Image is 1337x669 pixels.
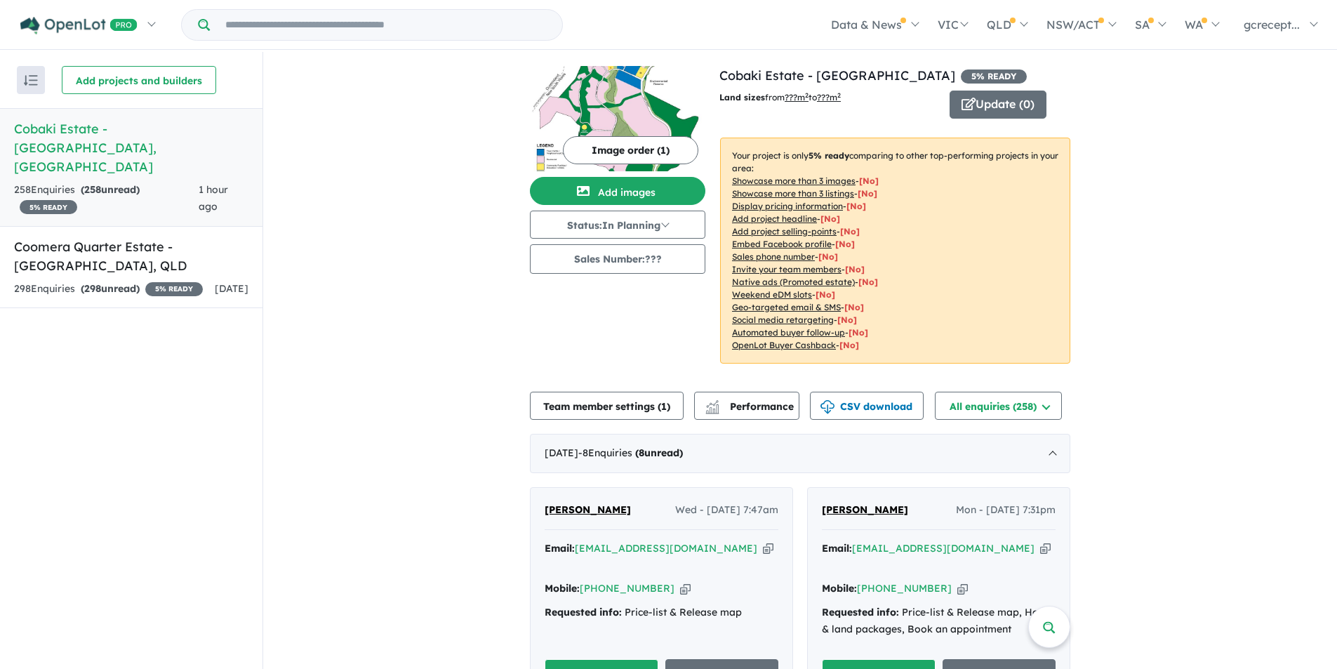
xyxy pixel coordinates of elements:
img: download icon [820,400,834,414]
span: 5 % READY [145,282,203,296]
u: Automated buyer follow-up [732,327,845,338]
button: Status:In Planning [530,211,705,239]
span: [ No ] [818,251,838,262]
button: Performance [694,392,799,420]
a: [PHONE_NUMBER] [857,582,952,595]
sup: 2 [805,91,809,99]
span: 258 [84,183,101,196]
img: Cobaki Estate - Cobaki Lakes [530,66,705,171]
p: Your project is only comparing to other top-performing projects in your area: - - - - - - - - - -... [720,138,1070,364]
u: Add project selling-points [732,226,837,237]
u: OpenLot Buyer Cashback [732,340,836,350]
span: [PERSON_NAME] [822,503,908,516]
button: Copy [1040,541,1051,556]
sup: 2 [837,91,841,99]
u: Add project headline [732,213,817,224]
u: Embed Facebook profile [732,239,832,249]
span: [ No ] [840,226,860,237]
button: Copy [957,581,968,596]
span: [ No ] [820,213,840,224]
span: 1 [661,400,667,413]
h5: Coomera Quarter Estate - [GEOGRAPHIC_DATA] , QLD [14,237,248,275]
div: 298 Enquir ies [14,281,203,298]
a: [EMAIL_ADDRESS][DOMAIN_NAME] [575,542,757,555]
span: [DATE] [215,282,248,295]
div: Price-list & Release map [545,604,778,621]
p: from [719,91,939,105]
u: Showcase more than 3 listings [732,188,854,199]
a: [PERSON_NAME] [822,502,908,519]
span: [ No ] [835,239,855,249]
button: Copy [680,581,691,596]
span: to [809,92,841,102]
u: Showcase more than 3 images [732,175,856,186]
strong: ( unread) [81,183,140,196]
span: Performance [707,400,794,413]
strong: Requested info: [545,606,622,618]
button: Add projects and builders [62,66,216,94]
strong: ( unread) [81,282,140,295]
img: Openlot PRO Logo White [20,17,138,34]
button: Add images [530,177,705,205]
span: [No] [844,302,864,312]
button: CSV download [810,392,924,420]
u: Display pricing information [732,201,843,211]
button: Copy [763,541,773,556]
span: 5 % READY [20,200,77,214]
img: sort.svg [24,75,38,86]
span: Mon - [DATE] 7:31pm [956,502,1056,519]
span: Wed - [DATE] 7:47am [675,502,778,519]
span: gcrecept... [1244,18,1300,32]
strong: Email: [545,542,575,555]
button: All enquiries (258) [935,392,1062,420]
div: Price-list & Release map, House & land packages, Book an appointment [822,604,1056,638]
div: [DATE] [530,434,1070,473]
a: Cobaki Estate - [GEOGRAPHIC_DATA] [719,67,955,84]
button: Team member settings (1) [530,392,684,420]
strong: Mobile: [822,582,857,595]
span: 8 [639,446,644,459]
span: [No] [839,340,859,350]
span: 298 [84,282,101,295]
h5: Cobaki Estate - [GEOGRAPHIC_DATA] , [GEOGRAPHIC_DATA] [14,119,248,176]
u: Social media retargeting [732,314,834,325]
img: bar-chart.svg [705,404,719,413]
span: [No] [816,289,835,300]
button: Update (0) [950,91,1046,119]
u: Geo-targeted email & SMS [732,302,841,312]
strong: ( unread) [635,446,683,459]
b: 5 % ready [809,150,849,161]
a: [PERSON_NAME] [545,502,631,519]
u: Native ads (Promoted estate) [732,277,855,287]
u: Invite your team members [732,264,842,274]
span: [PERSON_NAME] [545,503,631,516]
a: [EMAIL_ADDRESS][DOMAIN_NAME] [852,542,1035,555]
strong: Mobile: [545,582,580,595]
input: Try estate name, suburb, builder or developer [213,10,559,40]
u: ??? m [785,92,809,102]
span: [No] [837,314,857,325]
span: 5 % READY [961,69,1027,84]
span: [ No ] [858,188,877,199]
span: [ No ] [846,201,866,211]
strong: Email: [822,542,852,555]
span: [No] [849,327,868,338]
span: [ No ] [845,264,865,274]
strong: Requested info: [822,606,899,618]
div: 258 Enquir ies [14,182,199,216]
u: Weekend eDM slots [732,289,812,300]
u: ???m [817,92,841,102]
span: [No] [858,277,878,287]
span: [ No ] [859,175,879,186]
img: line-chart.svg [706,400,719,408]
u: Sales phone number [732,251,815,262]
b: Land sizes [719,92,765,102]
button: Sales Number:??? [530,244,705,274]
span: 1 hour ago [199,183,228,213]
span: - 8 Enquir ies [578,446,683,459]
button: Image order (1) [563,136,698,164]
a: [PHONE_NUMBER] [580,582,674,595]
